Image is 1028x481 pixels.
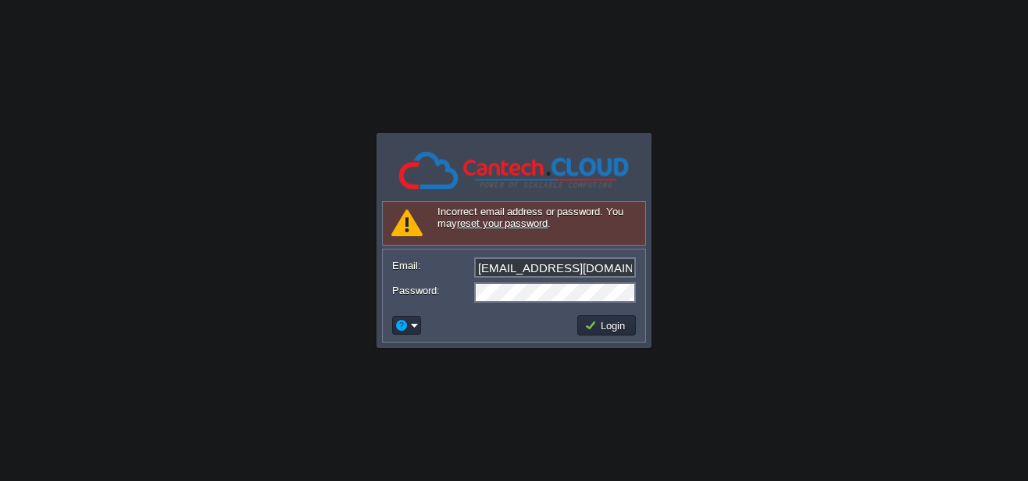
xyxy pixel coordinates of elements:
label: Email: [392,257,473,274]
button: Login [584,318,630,332]
label: Password: [392,282,473,299]
a: reset your password [457,217,548,229]
div: Incorrect email address or password. You may . [382,201,646,246]
img: Cantech Cloud [397,149,631,192]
